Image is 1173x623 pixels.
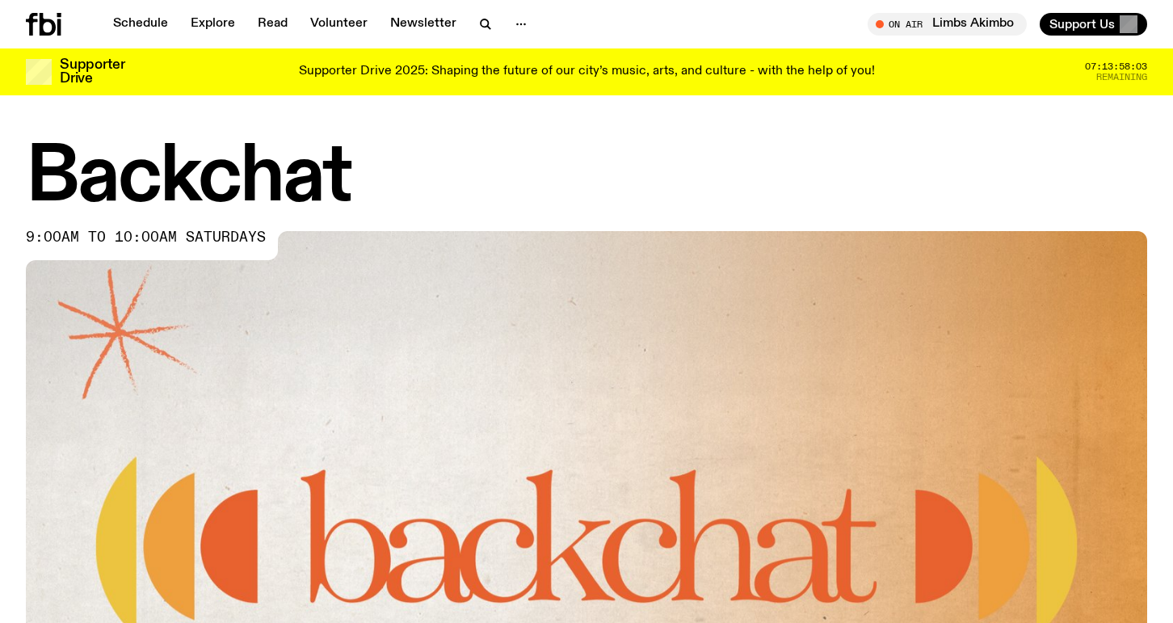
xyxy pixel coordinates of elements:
span: 07:13:58:03 [1085,62,1147,71]
span: 9:00am to 10:00am saturdays [26,231,266,244]
button: On AirLimbs Akimbo [868,13,1027,36]
h1: Backchat [26,142,1147,215]
a: Newsletter [380,13,466,36]
a: Read [248,13,297,36]
h3: Supporter Drive [60,58,124,86]
span: Remaining [1096,73,1147,82]
button: Support Us [1040,13,1147,36]
a: Schedule [103,13,178,36]
p: Supporter Drive 2025: Shaping the future of our city’s music, arts, and culture - with the help o... [299,65,875,79]
a: Volunteer [301,13,377,36]
a: Explore [181,13,245,36]
span: Support Us [1049,17,1115,32]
